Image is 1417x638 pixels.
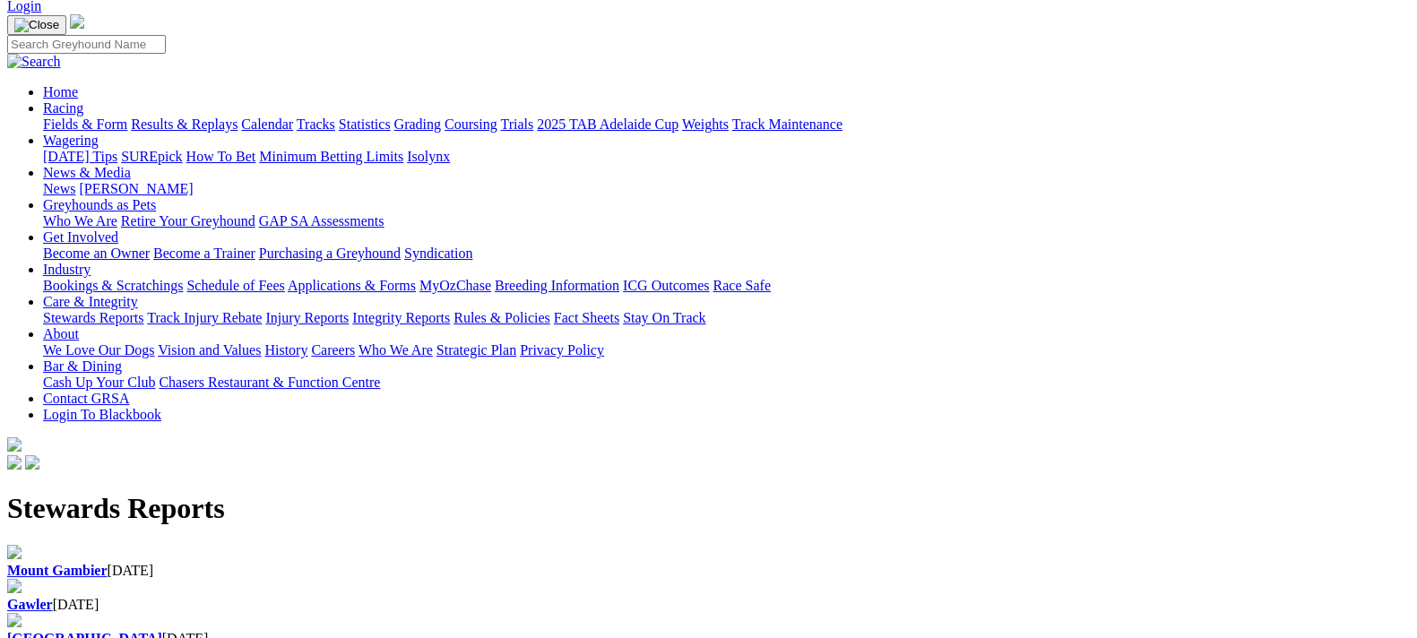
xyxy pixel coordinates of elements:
a: Retire Your Greyhound [121,213,255,228]
button: Toggle navigation [7,15,66,35]
img: logo-grsa-white.png [7,437,22,452]
a: Greyhounds as Pets [43,197,156,212]
h1: Stewards Reports [7,492,1410,525]
input: Search [7,35,166,54]
img: Close [14,18,59,32]
a: Applications & Forms [288,278,416,293]
a: Strategic Plan [436,342,516,358]
div: Bar & Dining [43,375,1410,391]
a: Vision and Values [158,342,261,358]
a: Calendar [241,116,293,132]
a: Bar & Dining [43,358,122,374]
a: We Love Our Dogs [43,342,154,358]
a: Track Maintenance [732,116,842,132]
div: Greyhounds as Pets [43,213,1410,229]
a: Chasers Restaurant & Function Centre [159,375,380,390]
a: Grading [394,116,441,132]
a: Trials [500,116,533,132]
a: Login To Blackbook [43,407,161,422]
a: Care & Integrity [43,294,138,309]
a: Fields & Form [43,116,127,132]
div: Industry [43,278,1410,294]
a: [DATE] Tips [43,149,117,164]
a: Tracks [297,116,335,132]
a: Become a Trainer [153,246,255,261]
div: News & Media [43,181,1410,197]
a: News [43,181,75,196]
a: 2025 TAB Adelaide Cup [537,116,678,132]
a: Purchasing a Greyhound [259,246,401,261]
div: [DATE] [7,597,1410,613]
div: [DATE] [7,563,1410,579]
a: Industry [43,262,91,277]
img: facebook.svg [7,455,22,470]
a: Who We Are [359,342,433,358]
a: History [264,342,307,358]
div: Care & Integrity [43,310,1410,326]
img: file-red.svg [7,545,22,559]
a: Careers [311,342,355,358]
a: Fact Sheets [554,310,619,325]
a: Breeding Information [495,278,619,293]
img: file-red.svg [7,613,22,627]
div: Racing [43,116,1410,133]
a: Home [43,84,78,99]
img: logo-grsa-white.png [70,14,84,29]
a: Minimum Betting Limits [259,149,403,164]
a: Injury Reports [265,310,349,325]
a: Statistics [339,116,391,132]
a: Get Involved [43,229,118,245]
a: Racing [43,100,83,116]
a: Coursing [445,116,497,132]
a: Bookings & Scratchings [43,278,183,293]
a: GAP SA Assessments [259,213,384,228]
img: Search [7,54,61,70]
a: About [43,326,79,341]
a: Become an Owner [43,246,150,261]
a: Results & Replays [131,116,238,132]
a: Schedule of Fees [186,278,284,293]
a: Contact GRSA [43,391,129,406]
div: About [43,342,1410,358]
a: Stewards Reports [43,310,143,325]
div: Wagering [43,149,1410,165]
a: Wagering [43,133,99,148]
a: Track Injury Rebate [147,310,262,325]
a: Rules & Policies [454,310,550,325]
a: ICG Outcomes [623,278,709,293]
a: Isolynx [407,149,450,164]
a: Cash Up Your Club [43,375,155,390]
div: Get Involved [43,246,1410,262]
img: twitter.svg [25,455,39,470]
a: Syndication [404,246,472,261]
a: Who We Are [43,213,117,228]
a: Weights [682,116,729,132]
a: [PERSON_NAME] [79,181,193,196]
a: Stay On Track [623,310,705,325]
img: file-red.svg [7,579,22,593]
a: News & Media [43,165,131,180]
a: How To Bet [186,149,256,164]
a: MyOzChase [419,278,491,293]
a: Privacy Policy [520,342,604,358]
a: Race Safe [713,278,770,293]
a: SUREpick [121,149,182,164]
a: Mount Gambier [7,563,108,578]
a: Integrity Reports [352,310,450,325]
a: Gawler [7,597,53,612]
